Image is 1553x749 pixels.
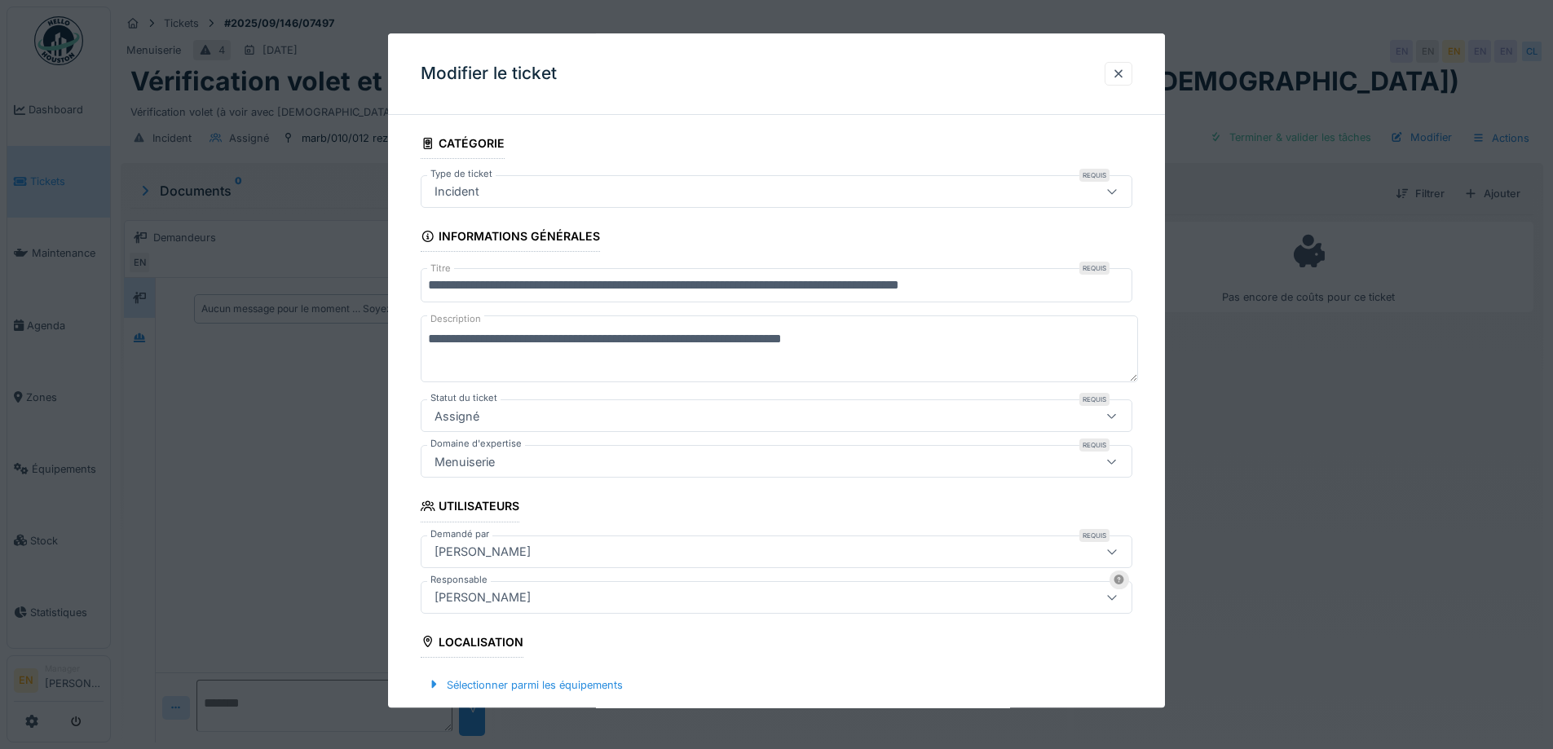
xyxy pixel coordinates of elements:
[428,183,486,200] div: Incident
[421,224,600,252] div: Informations générales
[427,262,454,276] label: Titre
[427,167,496,181] label: Type de ticket
[428,453,501,471] div: Menuiserie
[1079,529,1110,542] div: Requis
[421,64,557,84] h3: Modifier le ticket
[421,495,519,522] div: Utilisateurs
[427,310,484,330] label: Description
[427,527,492,541] label: Demandé par
[1079,439,1110,452] div: Requis
[427,392,501,406] label: Statut du ticket
[1079,394,1110,407] div: Requis
[427,438,525,452] label: Domaine d'expertise
[421,674,629,696] div: Sélectionner parmi les équipements
[421,131,505,159] div: Catégorie
[428,543,537,561] div: [PERSON_NAME]
[1079,262,1110,275] div: Requis
[1079,169,1110,182] div: Requis
[428,588,537,606] div: [PERSON_NAME]
[427,573,491,587] label: Responsable
[428,408,486,425] div: Assigné
[421,630,523,658] div: Localisation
